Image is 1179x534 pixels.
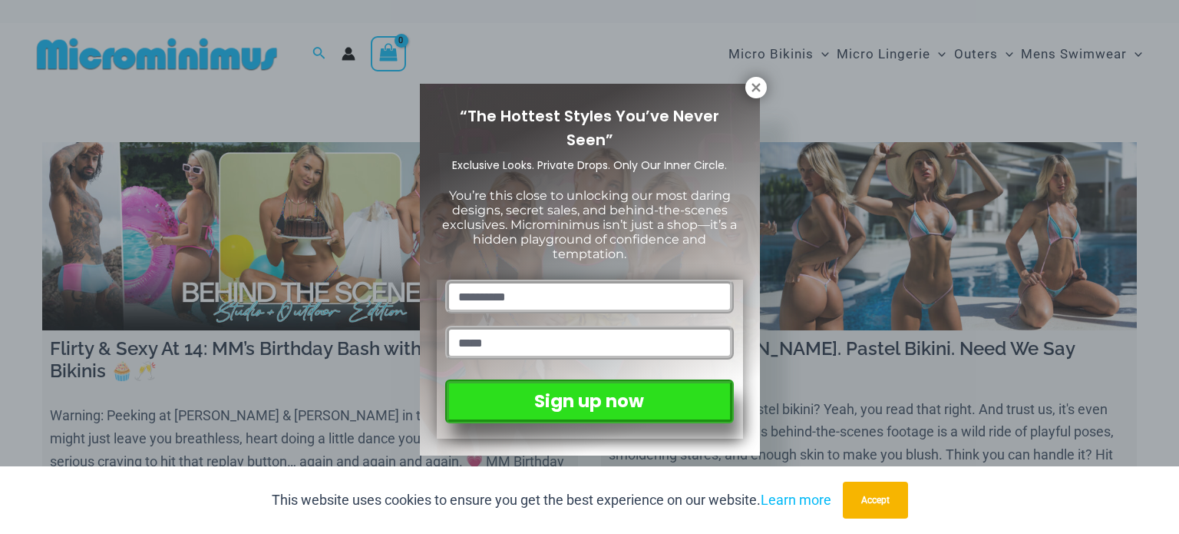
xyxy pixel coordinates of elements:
button: Sign up now [445,380,733,423]
button: Close [745,77,767,98]
span: Exclusive Looks. Private Drops. Only Our Inner Circle. [452,158,727,173]
span: You’re this close to unlocking our most daring designs, secret sales, and behind-the-scenes exclu... [442,188,737,262]
p: This website uses cookies to ensure you get the best experience on our website. [272,489,831,512]
span: “The Hottest Styles You’ve Never Seen” [460,105,719,151]
a: Learn more [761,492,831,508]
button: Accept [843,482,908,519]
